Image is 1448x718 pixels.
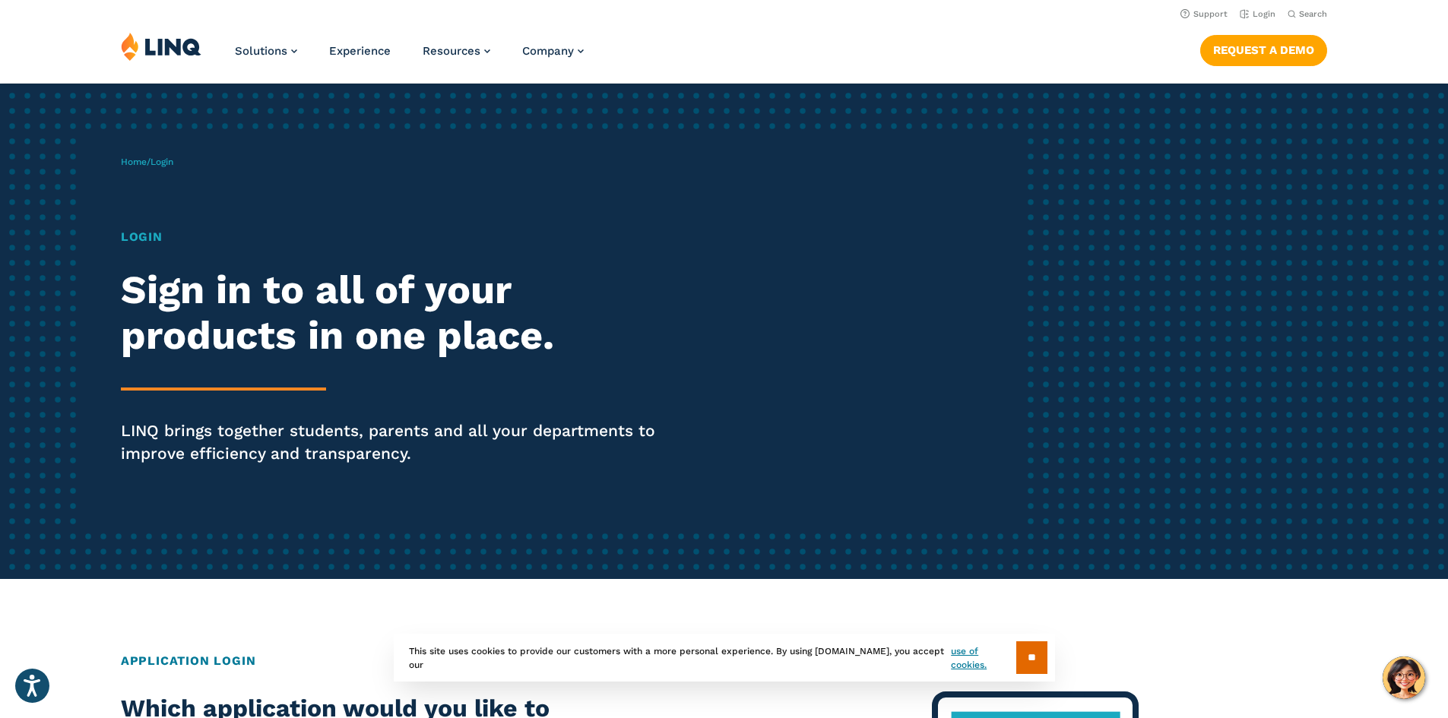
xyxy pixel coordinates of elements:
[121,652,1327,670] h2: Application Login
[394,634,1055,682] div: This site uses cookies to provide our customers with a more personal experience. By using [DOMAIN...
[235,44,287,58] span: Solutions
[1200,32,1327,65] nav: Button Navigation
[121,267,679,359] h2: Sign in to all of your products in one place.
[1288,8,1327,20] button: Open Search Bar
[329,44,391,58] a: Experience
[151,157,173,167] span: Login
[235,44,297,58] a: Solutions
[1240,9,1275,19] a: Login
[121,419,679,465] p: LINQ brings together students, parents and all your departments to improve efficiency and transpa...
[1383,656,1425,699] button: Hello, have a question? Let’s chat.
[1180,9,1228,19] a: Support
[951,644,1016,672] a: use of cookies.
[423,44,490,58] a: Resources
[1200,35,1327,65] a: Request a Demo
[522,44,574,58] span: Company
[235,32,584,82] nav: Primary Navigation
[121,157,173,167] span: /
[121,228,679,246] h1: Login
[423,44,480,58] span: Resources
[121,157,147,167] a: Home
[522,44,584,58] a: Company
[121,32,201,61] img: LINQ | K‑12 Software
[1299,9,1327,19] span: Search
